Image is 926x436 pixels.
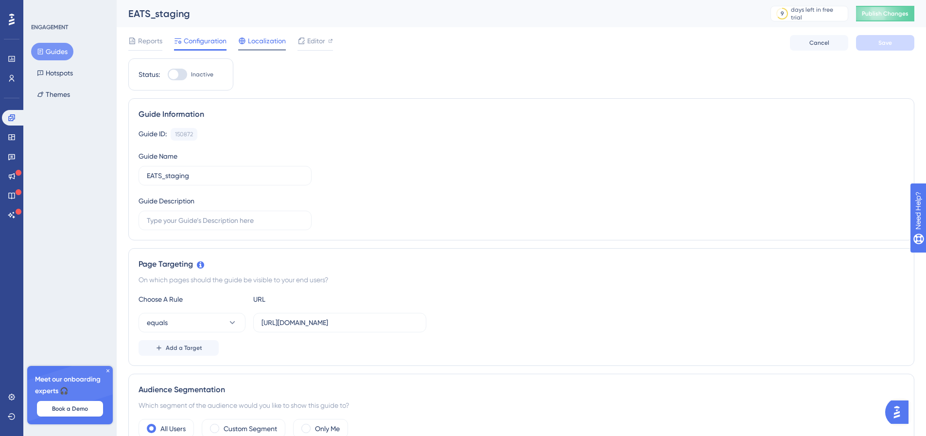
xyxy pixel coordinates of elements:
button: Guides [31,43,73,60]
div: ENGAGEMENT [31,23,68,31]
div: Choose A Rule [139,293,245,305]
div: 150872 [175,130,193,138]
span: Save [878,39,892,47]
button: equals [139,313,245,332]
span: Configuration [184,35,227,47]
div: Status: [139,69,160,80]
span: Book a Demo [52,405,88,413]
span: Publish Changes [862,10,909,18]
div: On which pages should the guide be visible to your end users? [139,274,904,286]
div: days left in free trial [791,6,845,21]
button: Publish Changes [856,6,914,21]
span: equals [147,317,168,328]
button: Book a Demo [37,401,103,417]
div: Which segment of the audience would you like to show this guide to? [139,400,904,411]
div: Guide Description [139,195,194,207]
div: Audience Segmentation [139,384,904,396]
span: Reports [138,35,162,47]
label: Custom Segment [224,423,277,435]
button: Save [856,35,914,51]
div: EATS_staging [128,7,746,20]
span: Cancel [809,39,829,47]
label: Only Me [315,423,340,435]
div: Guide Information [139,109,904,120]
div: Guide Name [139,150,177,162]
span: Localization [248,35,286,47]
input: yourwebsite.com/path [262,317,418,328]
button: Cancel [790,35,848,51]
input: Type your Guide’s Name here [147,170,303,181]
div: 9 [781,10,784,18]
input: Type your Guide’s Description here [147,215,303,226]
span: Meet our onboarding experts 🎧 [35,374,105,397]
iframe: UserGuiding AI Assistant Launcher [885,398,914,427]
span: Editor [307,35,325,47]
div: Guide ID: [139,128,167,141]
span: Need Help? [23,2,61,14]
button: Hotspots [31,64,79,82]
label: All Users [160,423,186,435]
button: Themes [31,86,76,103]
span: Add a Target [166,344,202,352]
span: Inactive [191,71,213,78]
button: Add a Target [139,340,219,356]
div: Page Targeting [139,258,904,270]
div: URL [253,293,360,305]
